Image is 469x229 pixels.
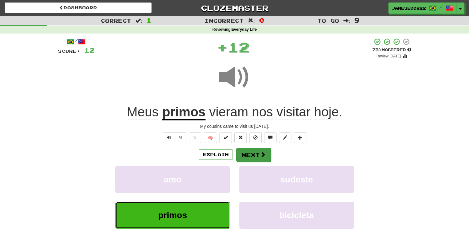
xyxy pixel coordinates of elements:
[209,105,248,119] span: vieram
[206,105,342,119] span: .
[161,132,187,143] div: Text-to-speech controls
[58,48,80,54] span: Score:
[228,39,250,55] span: 12
[58,123,411,129] div: My cousins came to visit us [DATE].
[280,175,313,184] span: sudeste
[217,38,228,56] span: +
[294,132,306,143] button: Add to collection (alt+a)
[231,27,257,32] strong: Everyday Life
[146,16,152,24] span: 1
[163,132,175,143] button: Play sentence audio (ctl+space)
[161,2,308,13] a: Clozemaster
[239,166,354,193] button: sudeste
[248,18,255,23] span: :
[127,105,159,119] span: Meus
[58,38,95,46] div: /
[189,132,201,143] button: Favorite sentence (alt+f)
[264,132,277,143] button: Discuss sentence (alt+u)
[343,18,350,23] span: :
[234,132,247,143] button: Reset to 0% Mastered (alt+r)
[199,149,233,160] button: Explain
[259,16,264,24] span: 0
[252,105,273,119] span: nos
[354,16,360,24] span: 9
[249,132,262,143] button: Ignore sentence (alt+i)
[372,47,382,52] span: 75 %
[135,18,142,23] span: :
[239,202,354,229] button: bicicleta
[205,17,244,24] span: Incorrect
[204,132,217,143] button: 🧠
[372,47,411,53] div: Mastered
[279,210,314,220] span: bicicleta
[388,2,457,14] a: jamesedd222 /
[115,166,230,193] button: amo
[101,17,131,24] span: Correct
[162,105,206,120] u: primos
[164,175,182,184] span: amo
[115,202,230,229] button: primos
[314,105,338,119] span: hoje
[84,46,95,54] span: 12
[219,132,232,143] button: Set this sentence to 100% Mastered (alt+m)
[277,105,311,119] span: visitar
[279,132,291,143] button: Edit sentence (alt+d)
[392,5,426,11] span: jamesedd222
[158,210,187,220] span: primos
[236,148,271,162] button: Next
[376,54,401,58] small: Review: [DATE]
[440,5,443,9] span: /
[5,2,152,13] a: Dashboard
[317,17,339,24] span: To go
[175,132,187,143] button: ½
